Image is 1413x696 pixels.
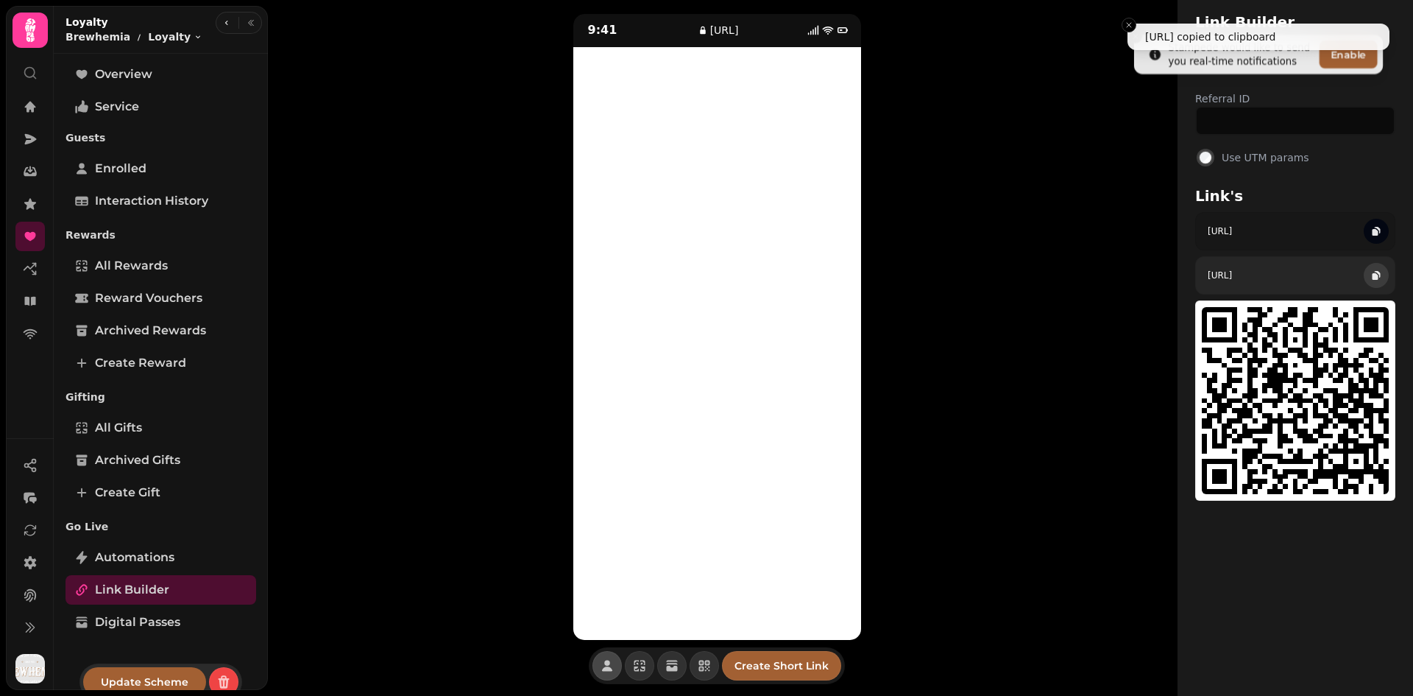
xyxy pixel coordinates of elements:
span: Create Gift [95,484,160,502]
span: Enrolled [95,160,146,177]
button: Loyalty [148,29,202,44]
p: Brewhemia [65,29,130,44]
p: Guests [65,124,256,151]
p: Gifting [65,384,256,410]
span: Archived Gifts [95,451,180,469]
a: Reward Vouchers [65,284,256,313]
span: Create Short Link [734,661,829,671]
a: Enrolled [65,154,256,183]
span: Digital Passes [95,614,180,631]
label: Use UTM params [1222,150,1392,165]
button: Create Short Link [722,651,841,681]
span: Link Builder [95,581,169,599]
label: Referral ID [1195,91,1395,106]
a: Overview [65,60,256,89]
p: [URL] [710,23,739,38]
div: [URL] copied to clipboard [1145,29,1275,44]
img: User avatar [15,654,45,683]
span: Create reward [95,354,186,372]
button: Close toast [1122,18,1136,32]
span: Reward Vouchers [95,289,202,307]
iframe: branding-frame [573,47,861,640]
a: Archived Gifts [65,446,256,475]
a: Digital Passes [65,608,256,637]
a: All Rewards [65,251,256,281]
nav: breadcrumb [65,29,202,44]
span: All Gifts [95,419,142,437]
a: Create Gift [65,478,256,507]
button: User avatar [13,654,48,683]
a: Create reward [65,348,256,378]
a: Interaction History [65,186,256,216]
a: All Gifts [65,413,256,443]
nav: Tabs [54,54,268,664]
span: Interaction History [95,192,208,210]
p: Rewards [65,222,256,248]
button: Enable [1320,41,1378,68]
span: Automations [95,549,174,566]
div: Stampede would like to send you real-time notifications [1168,41,1314,68]
p: [URL] [1208,270,1232,281]
a: Link Builder [65,575,256,605]
a: Service [65,92,256,122]
p: Go Live [65,513,256,540]
span: Update Scheme [101,677,188,687]
p: [URL] [1208,225,1232,237]
span: Service [95,98,139,116]
h2: Link Builder [1195,12,1395,32]
p: 9:41 [588,21,663,39]
h2: Loyalty [65,15,202,29]
span: All Rewards [95,257,168,275]
a: Automations [65,543,256,572]
span: Overview [95,66,152,83]
span: Archived Rewards [95,322,206,340]
a: Archived Rewards [65,316,256,345]
h2: Link's [1195,186,1395,206]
